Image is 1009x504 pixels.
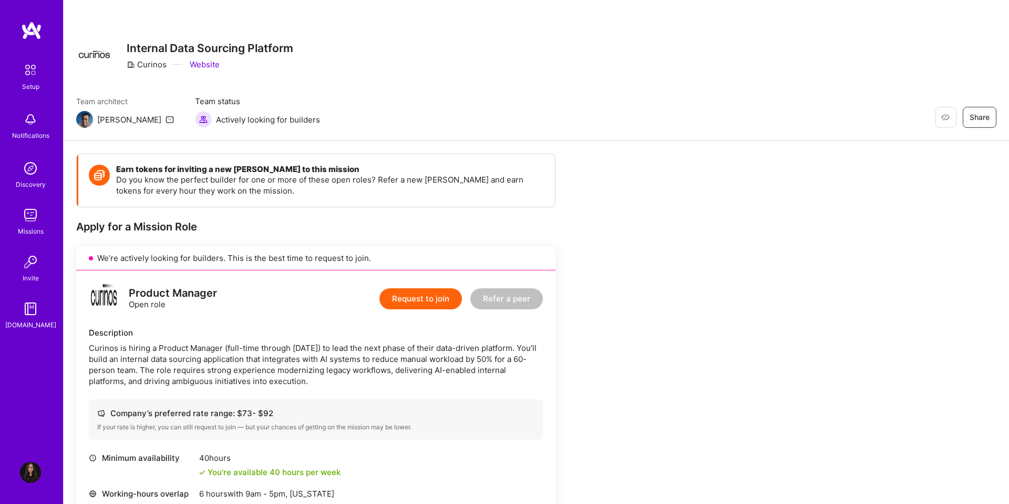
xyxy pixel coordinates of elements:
img: Team Architect [76,111,93,128]
div: 6 hours with [US_STATE] [199,488,379,499]
span: Team architect [76,96,174,107]
div: Company’s preferred rate range: $ 73 - $ 92 [97,408,534,419]
i: icon Cash [97,409,105,417]
div: Missions [18,226,44,237]
div: Curinos is hiring a Product Manager (full-time through [DATE]) to lead the next phase of their da... [89,342,543,387]
div: If your rate is higher, you can still request to join — but your chances of getting on the missio... [97,423,534,431]
p: Do you know the perfect builder for one or more of these open roles? Refer a new [PERSON_NAME] an... [116,174,544,196]
img: logo [89,283,120,315]
div: Working-hours overlap [89,488,194,499]
img: teamwork [20,205,41,226]
h4: Earn tokens for inviting a new [PERSON_NAME] to this mission [116,165,544,174]
div: Description [89,327,543,338]
span: Team status [195,96,320,107]
div: Apply for a Mission Role [76,220,555,234]
i: icon Check [199,469,205,476]
div: You're available 40 hours per week [199,467,341,478]
div: Setup [22,81,39,92]
div: 40 hours [199,452,341,463]
div: Curinos [127,59,167,70]
i: icon EyeClosed [941,113,950,122]
span: Actively looking for builders [216,114,320,125]
i: icon CompanyGray [127,61,135,69]
img: Invite [20,251,41,273]
img: setup [19,59,42,81]
span: 9am - 5pm , [243,489,290,499]
div: Notifications [12,130,49,141]
div: Discovery [16,179,46,190]
div: [DOMAIN_NAME] [5,319,56,330]
img: Company Logo [76,51,114,61]
img: Token icon [89,165,110,186]
div: [PERSON_NAME] [97,114,161,125]
h3: Internal Data Sourcing Platform [127,42,293,55]
button: Refer a peer [470,288,543,309]
i: icon Clock [89,454,97,462]
img: logo [21,21,42,40]
img: User Avatar [20,462,41,483]
button: Share [963,107,996,128]
img: bell [20,109,41,130]
div: We’re actively looking for builders. This is the best time to request to join. [76,246,555,270]
div: Invite [23,273,39,284]
a: Website [188,59,220,70]
div: Minimum availability [89,452,194,463]
a: User Avatar [17,462,44,483]
span: Share [970,112,990,123]
div: Open role [129,288,217,310]
i: icon Mail [166,115,174,124]
img: discovery [20,158,41,179]
button: Request to join [379,288,462,309]
img: guide book [20,298,41,319]
i: icon World [89,490,97,498]
img: Actively looking for builders [195,111,212,128]
div: Product Manager [129,288,217,299]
